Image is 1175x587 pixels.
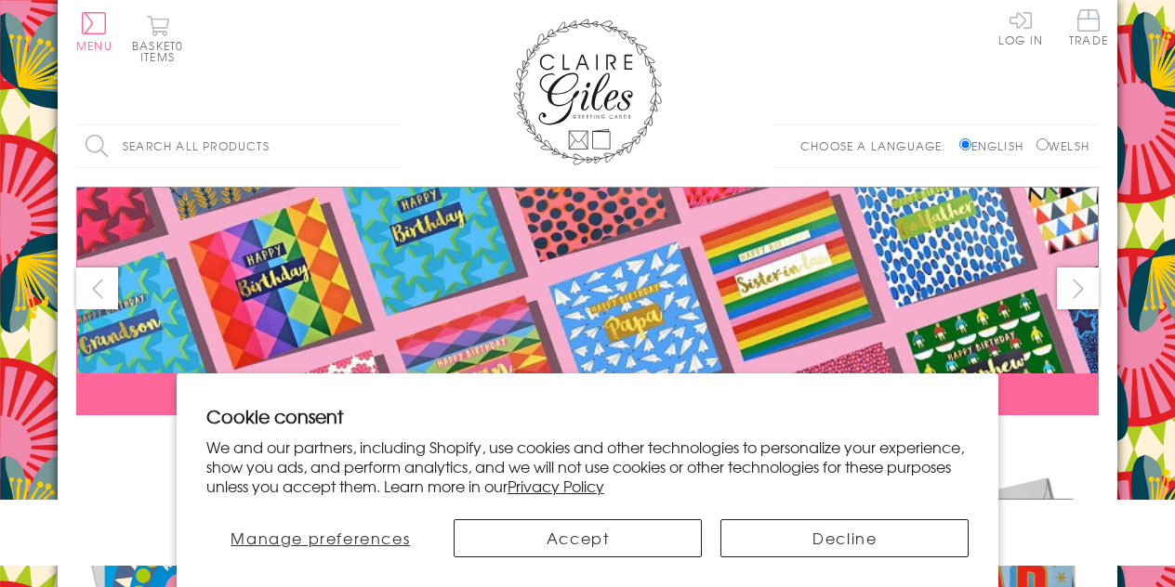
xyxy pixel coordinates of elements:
div: Carousel Pagination [76,429,1099,458]
p: We and our partners, including Shopify, use cookies and other technologies to personalize your ex... [206,437,970,495]
input: Search [383,125,402,167]
label: English [959,137,1033,154]
input: English [959,138,971,150]
button: Accept [454,519,702,557]
img: Claire Giles Greetings Cards [513,19,662,165]
input: Welsh [1036,138,1049,150]
span: Manage preferences [231,527,410,549]
a: Log In [998,9,1043,46]
button: Menu [76,12,112,51]
span: Menu [76,37,112,54]
a: Privacy Policy [508,475,604,497]
button: Decline [720,519,969,557]
label: Welsh [1036,137,1089,154]
button: Basket0 items [132,15,183,62]
input: Search all products [76,125,402,167]
button: prev [76,267,118,309]
span: 0 items [140,37,183,65]
button: next [1057,267,1099,309]
p: Choose a language: [800,137,956,154]
span: Trade [1069,9,1108,46]
h2: Cookie consent [206,403,970,429]
a: Trade [1069,9,1108,49]
button: Manage preferences [206,519,435,557]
